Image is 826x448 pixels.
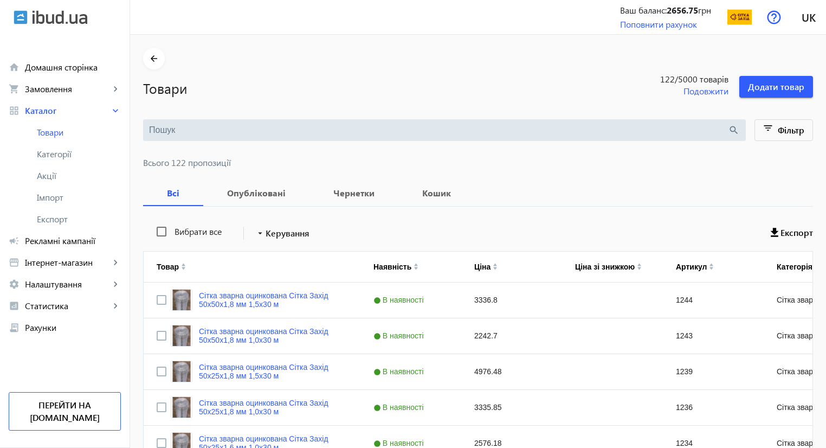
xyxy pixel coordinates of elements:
[9,392,121,431] a: Перейти на [DOMAIN_NAME]
[9,105,20,116] mat-icon: grid_view
[373,367,427,376] span: В наявності
[771,223,813,243] button: Експорт
[767,10,781,24] img: help.svg
[149,124,728,136] input: Пошук
[33,10,87,24] img: ibud_text.svg
[37,170,121,181] span: Акції
[461,354,562,389] div: 4976.48
[25,235,121,246] span: Рекламні кампанії
[143,79,604,98] h1: Товари
[266,227,309,240] span: Керування
[414,263,418,266] img: arrow-up.svg
[761,123,776,138] mat-icon: filter_list
[110,84,121,94] mat-icon: keyboard_arrow_right
[37,127,121,138] span: Товари
[709,267,714,270] img: arrow-down.svg
[373,331,427,340] span: В наявності
[199,399,347,416] a: Сітка зварна оцинкована Сітка Захід 50х25х1,8 мм 1,0х30 м
[461,283,562,318] div: 3336.8
[663,390,764,425] div: 1236
[575,263,635,271] div: Ціна зі знижкою
[615,73,728,85] span: 122
[411,189,462,197] b: Кошик
[37,192,121,203] span: Імпорт
[9,235,20,246] mat-icon: campaign
[777,263,812,271] div: Категорія
[250,223,314,243] button: Керування
[25,62,121,73] span: Домашня сторінка
[25,84,110,94] span: Замовлення
[216,189,296,197] b: Опубліковані
[493,267,498,270] img: arrow-down.svg
[199,327,347,344] a: Сітка зварна оцинкована Сітка Захід 50х50х1,8 мм 1,0х30 м
[373,403,427,412] span: В наявності
[754,119,814,141] button: Фільтр
[14,10,28,24] img: ibud.svg
[9,322,20,333] mat-icon: receipt_long
[637,267,642,270] img: arrow-down.svg
[461,390,562,425] div: 3335.85
[172,227,222,236] label: Вибрати все
[414,267,418,270] img: arrow-down.svg
[110,279,121,290] mat-icon: keyboard_arrow_right
[25,322,121,333] span: Рахунки
[9,300,20,311] mat-icon: analytics
[683,85,728,97] span: Подовжити
[373,296,427,304] span: В наявності
[727,5,752,29] img: 5b5ed0549b7e01516-15329403724-1.png
[157,263,179,271] div: Товар
[199,363,347,380] a: Сітка зварна оцинкована Сітка Захід 50х25х1,8 мм 1,5х30 м
[25,279,110,290] span: Налаштування
[110,257,121,268] mat-icon: keyboard_arrow_right
[663,283,764,318] div: 1244
[156,189,190,197] b: Всі
[620,18,697,30] a: Поповнити рахунок
[474,263,491,271] div: Ціна
[373,439,427,447] span: В наявності
[110,300,121,311] mat-icon: keyboard_arrow_right
[620,4,711,16] div: Ваш баланс: грн
[37,214,121,225] span: Експорт
[25,300,110,311] span: Статистика
[748,81,804,93] span: Додати товар
[255,228,266,239] mat-icon: arrow_drop_down
[199,291,347,309] a: Сітка зварна оцинкована Сітка Захід 50х50х1,8 мм 1,5х30 м
[110,105,121,116] mat-icon: keyboard_arrow_right
[675,73,728,85] span: /5000 товарів
[739,76,813,98] button: Додати товар
[9,62,20,73] mat-icon: home
[147,52,161,66] mat-icon: arrow_back
[181,267,186,270] img: arrow-down.svg
[25,105,110,116] span: Каталог
[667,4,698,16] b: 2656.75
[9,84,20,94] mat-icon: shopping_cart
[709,263,714,266] img: arrow-up.svg
[637,263,642,266] img: arrow-up.svg
[37,149,121,159] span: Категорії
[25,257,110,268] span: Інтернет-магазин
[493,263,498,266] img: arrow-up.svg
[778,124,804,136] span: Фільтр
[663,318,764,354] div: 1243
[676,263,707,271] div: Артикул
[663,354,764,389] div: 1239
[181,263,186,266] img: arrow-up.svg
[9,257,20,268] mat-icon: storefront
[728,124,740,136] mat-icon: search
[373,263,411,271] div: Наявність
[461,318,562,354] div: 2242.7
[143,158,813,167] span: Всього 122 пропозиції
[9,279,20,290] mat-icon: settings
[780,227,813,239] span: Експорт
[322,189,385,197] b: Чернетки
[802,10,816,24] span: uk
